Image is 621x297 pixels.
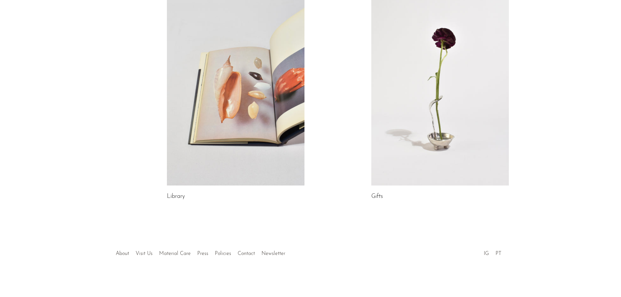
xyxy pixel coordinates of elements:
a: Gifts [371,194,383,200]
ul: Quick links [112,246,288,258]
a: Press [197,251,208,256]
a: Policies [215,251,231,256]
a: Library [167,194,185,200]
a: PT [495,251,501,256]
a: IG [484,251,489,256]
a: Contact [238,251,255,256]
ul: Social Medias [481,246,505,258]
a: Visit Us [136,251,153,256]
a: Material Care [159,251,191,256]
a: About [116,251,129,256]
